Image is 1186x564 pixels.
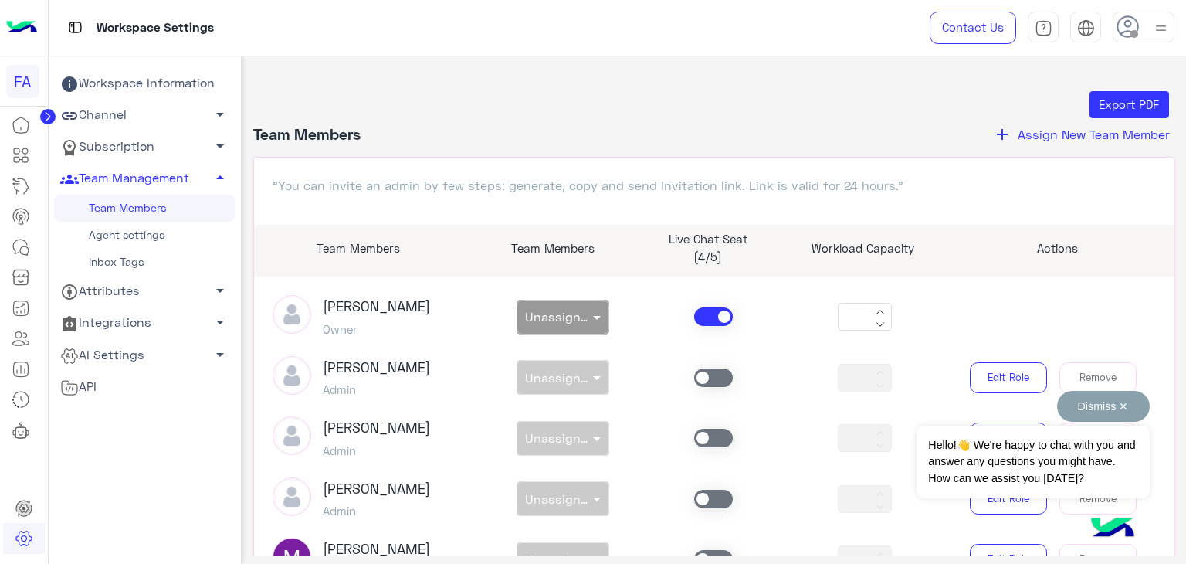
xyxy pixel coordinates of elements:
[323,322,430,336] h5: Owner
[323,359,430,376] h3: [PERSON_NAME]
[1059,362,1137,393] button: Remove
[323,298,430,315] h3: [PERSON_NAME]
[993,125,1011,144] i: add
[1018,127,1170,141] span: Assign New Team Member
[1028,12,1059,44] a: tab
[917,426,1149,498] span: Hello!👋 We're happy to chat with you and answer any questions you might have. How can we assist y...
[54,276,235,307] a: Attributes
[211,105,229,124] span: arrow_drop_down
[1086,502,1140,556] img: hulul-logo.png
[60,377,97,397] span: API
[486,240,618,257] p: Team Members
[1035,19,1052,37] img: tab
[66,18,85,37] img: tab
[323,504,430,518] h5: Admin
[930,12,1016,44] a: Contact Us
[1077,19,1095,37] img: tab
[323,541,430,558] h3: [PERSON_NAME]
[642,230,774,248] p: Live Chat Seat
[323,420,430,437] h3: [PERSON_NAME]
[273,356,311,395] img: defaultAdmin.png
[211,168,229,187] span: arrow_drop_up
[54,163,235,195] a: Team Management
[254,240,464,257] p: Team Members
[323,382,430,396] h5: Admin
[54,222,235,249] a: Agent settings
[797,240,929,257] p: Workload Capacity
[1059,484,1137,515] button: Remove
[1099,97,1159,111] span: Export PDF
[211,345,229,364] span: arrow_drop_down
[54,339,235,371] a: AI Settings
[952,240,1162,257] p: Actions
[642,248,774,266] p: (4/5)
[54,100,235,131] a: Channel
[988,124,1174,144] button: addAssign New Team Member
[323,481,430,498] h3: [PERSON_NAME]
[54,195,235,222] a: Team Members
[54,131,235,163] a: Subscription
[1151,19,1171,38] img: profile
[54,249,235,276] a: Inbox Tags
[253,124,361,144] h4: Team Members
[273,295,311,334] img: defaultAdmin.png
[54,371,235,403] a: API
[273,416,311,455] img: defaultAdmin.png
[54,307,235,339] a: Integrations
[323,443,430,457] h5: Admin
[1057,391,1150,422] button: Dismiss ✕
[1089,91,1169,119] button: Export PDF
[970,484,1047,515] button: Edit Role
[273,477,311,516] img: defaultAdmin.png
[211,137,229,155] span: arrow_drop_down
[970,362,1047,393] button: Edit Role
[97,18,214,39] p: Workspace Settings
[54,68,235,100] a: Workspace Information
[6,12,37,44] img: Logo
[211,313,229,331] span: arrow_drop_down
[211,281,229,300] span: arrow_drop_down
[273,176,1156,195] p: "You can invite an admin by few steps: generate, copy and send Invitation link. Link is valid for...
[6,65,39,98] div: FA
